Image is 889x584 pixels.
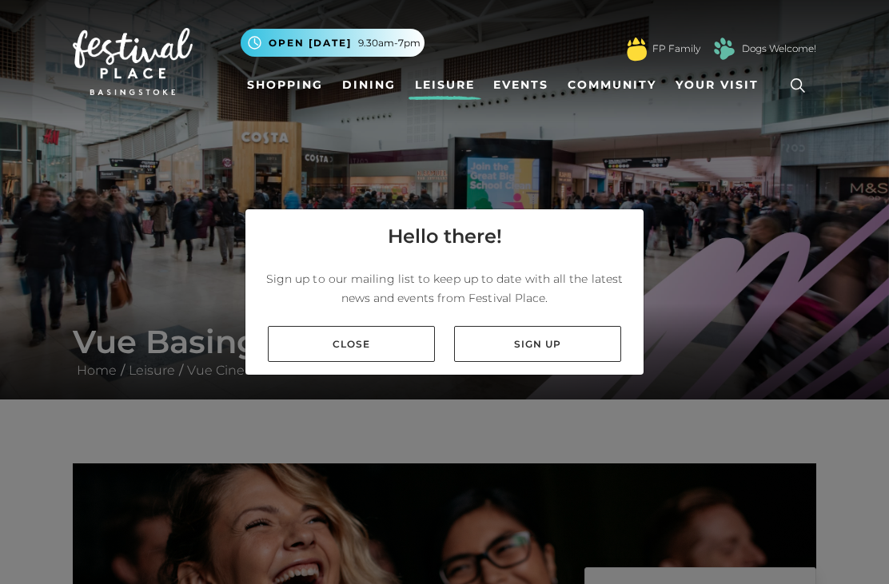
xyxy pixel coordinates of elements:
p: Sign up to our mailing list to keep up to date with all the latest news and events from Festival ... [258,269,631,308]
span: Your Visit [676,77,759,93]
a: Your Visit [669,70,773,100]
a: Dogs Welcome! [742,42,816,56]
a: FP Family [652,42,700,56]
h4: Hello there! [388,222,502,251]
img: Festival Place Logo [73,28,193,95]
a: Dining [336,70,402,100]
a: Community [561,70,663,100]
a: Sign up [454,326,621,362]
a: Close [268,326,435,362]
a: Leisure [409,70,481,100]
a: Events [487,70,555,100]
span: Open [DATE] [269,36,352,50]
span: 9.30am-7pm [358,36,421,50]
button: Open [DATE] 9.30am-7pm [241,29,425,57]
a: Shopping [241,70,329,100]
